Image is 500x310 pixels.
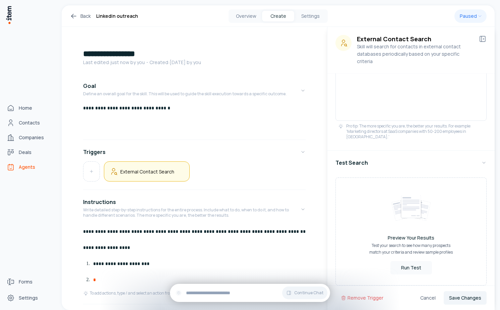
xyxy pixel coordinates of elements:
[357,43,473,65] p: Skill will search for contacts in external contact databases periodically based on your specific ...
[19,149,32,156] span: Deals
[5,5,12,24] img: Item Brain Logo
[83,291,187,296] div: To add actions, type / and select an action from the list.
[335,159,368,167] h4: Test Search
[83,207,300,218] p: Write detailed step-by-step instructions for the entire process. Include what to do, when to do i...
[262,11,294,21] button: Create
[4,101,55,115] a: Home
[4,275,55,289] a: Forms
[19,134,44,141] span: Companies
[4,291,55,305] a: Settings
[383,189,439,226] img: Preview Results
[282,287,327,299] button: Continue Chat
[83,59,306,66] p: Last edited: just now by you ・Created: [DATE] by you
[83,198,116,206] h4: Instructions
[335,291,389,305] button: Remove Trigger
[170,284,330,302] div: Continue Chat
[83,82,96,90] h4: Goal
[230,11,262,21] button: Overview
[83,193,306,226] button: InstructionsWrite detailed step-by-step instructions for the entire process. Include what to do, ...
[335,153,487,172] button: Test Search
[83,143,306,161] button: Triggers
[4,146,55,159] a: deals
[346,123,484,140] p: Pro tip: The more specific you are, the better your results. For example: 'Marketing directors at...
[120,168,174,175] h5: External Contact Search
[444,291,487,305] button: Save Changes
[83,76,306,105] button: GoalDefine an overall goal for the skill. This will be used to guide the skill execution towards ...
[19,164,35,170] span: Agents
[4,116,55,130] a: Contacts
[19,295,38,301] span: Settings
[357,35,473,43] h3: External Contact Search
[4,131,55,144] a: Companies
[363,242,459,256] p: Test your search to see how many prospects match your criteria and review sample profiles
[19,119,40,126] span: Contacts
[83,161,306,187] div: Triggers
[294,11,326,21] button: Settings
[83,105,306,137] div: GoalDefine an overall goal for the skill. This will be used to guide the skill execution towards ...
[19,278,33,285] span: Forms
[390,261,432,274] button: Run Test
[294,290,323,296] span: Continue Chat
[415,291,441,305] button: Cancel
[96,12,138,20] h1: Linkedin outreach
[83,91,287,97] p: Define an overall goal for the skill. This will be used to guide the skill execution towards a sp...
[363,235,459,241] h5: Preview Your Results
[83,226,306,301] div: InstructionsWrite detailed step-by-step instructions for the entire process. Include what to do, ...
[70,12,91,20] a: Back
[83,148,106,156] h4: Triggers
[335,172,487,291] div: Test Search
[4,160,55,174] a: Agents
[19,105,32,111] span: Home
